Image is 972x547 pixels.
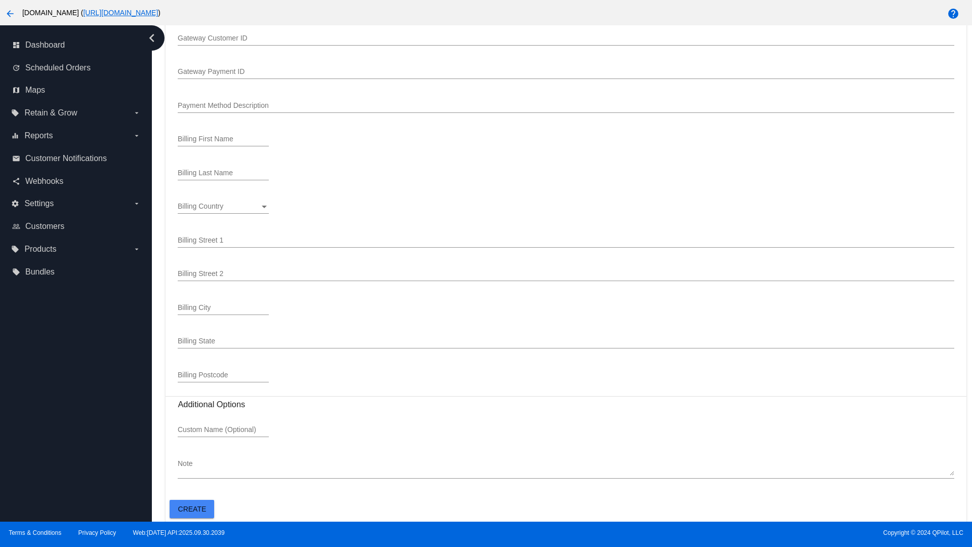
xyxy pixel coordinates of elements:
[24,199,54,208] span: Settings
[178,169,269,177] input: Billing Last Name
[178,371,269,379] input: Billing Postcode
[12,82,141,98] a: map Maps
[144,30,160,46] i: chevron_left
[25,222,64,231] span: Customers
[12,173,141,189] a: share Webhooks
[178,270,954,278] input: Billing Street 2
[11,132,19,140] i: equalizer
[24,108,77,118] span: Retain & Grow
[12,64,20,72] i: update
[947,8,959,20] mat-icon: help
[133,529,225,536] a: Web:[DATE] API:2025.09.30.2039
[24,245,56,254] span: Products
[25,154,107,163] span: Customer Notifications
[12,150,141,167] a: email Customer Notifications
[25,63,91,72] span: Scheduled Orders
[25,177,63,186] span: Webhooks
[178,102,954,110] input: Payment Method Description
[178,400,954,409] h3: Additional Options
[12,218,141,235] a: people_outline Customers
[24,131,53,140] span: Reports
[9,529,61,536] a: Terms & Conditions
[83,9,158,17] a: [URL][DOMAIN_NAME]
[11,200,19,208] i: settings
[170,500,214,518] button: Create
[12,60,141,76] a: update Scheduled Orders
[25,86,45,95] span: Maps
[12,41,20,49] i: dashboard
[178,304,269,312] input: Billing City
[12,222,20,230] i: people_outline
[178,68,954,76] input: Gateway Payment ID
[178,202,223,210] span: Billing Country
[178,426,269,434] input: Custom Name (Optional)
[12,264,141,280] a: local_offer Bundles
[25,267,55,277] span: Bundles
[12,268,20,276] i: local_offer
[178,337,954,345] input: Billing State
[78,529,116,536] a: Privacy Policy
[133,200,141,208] i: arrow_drop_down
[12,86,20,94] i: map
[178,203,269,211] mat-select: Billing Country
[495,529,963,536] span: Copyright © 2024 QPilot, LLC
[12,154,20,163] i: email
[178,237,954,245] input: Billing Street 1
[178,135,269,143] input: Billing First Name
[133,109,141,117] i: arrow_drop_down
[178,34,954,43] input: Gateway Customer ID
[25,41,65,50] span: Dashboard
[11,245,19,253] i: local_offer
[178,505,207,513] span: Create
[133,132,141,140] i: arrow_drop_down
[12,177,20,185] i: share
[4,8,16,20] mat-icon: arrow_back
[22,9,160,17] span: [DOMAIN_NAME] ( )
[11,109,19,117] i: local_offer
[12,37,141,53] a: dashboard Dashboard
[133,245,141,253] i: arrow_drop_down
